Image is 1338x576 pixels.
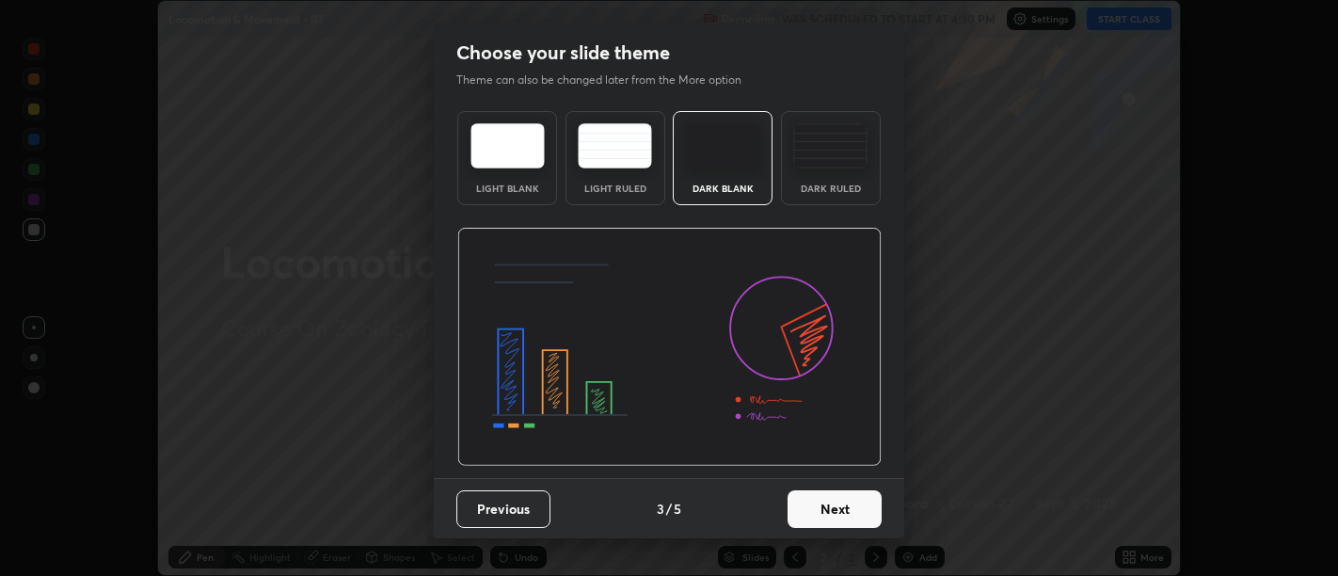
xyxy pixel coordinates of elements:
h4: / [666,499,672,519]
div: Dark Blank [685,184,760,193]
p: Theme can also be changed later from the More option [456,72,761,88]
div: Light Ruled [578,184,653,193]
div: Light Blank [470,184,545,193]
div: Dark Ruled [793,184,868,193]
img: darkTheme.f0cc69e5.svg [686,123,760,168]
button: Next [788,490,882,528]
h2: Choose your slide theme [456,40,670,65]
h4: 3 [657,499,664,519]
img: darkRuledTheme.de295e13.svg [793,123,868,168]
h4: 5 [674,499,681,519]
img: lightTheme.e5ed3b09.svg [470,123,545,168]
img: lightRuledTheme.5fabf969.svg [578,123,652,168]
button: Previous [456,490,550,528]
img: darkThemeBanner.d06ce4a2.svg [457,228,882,467]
